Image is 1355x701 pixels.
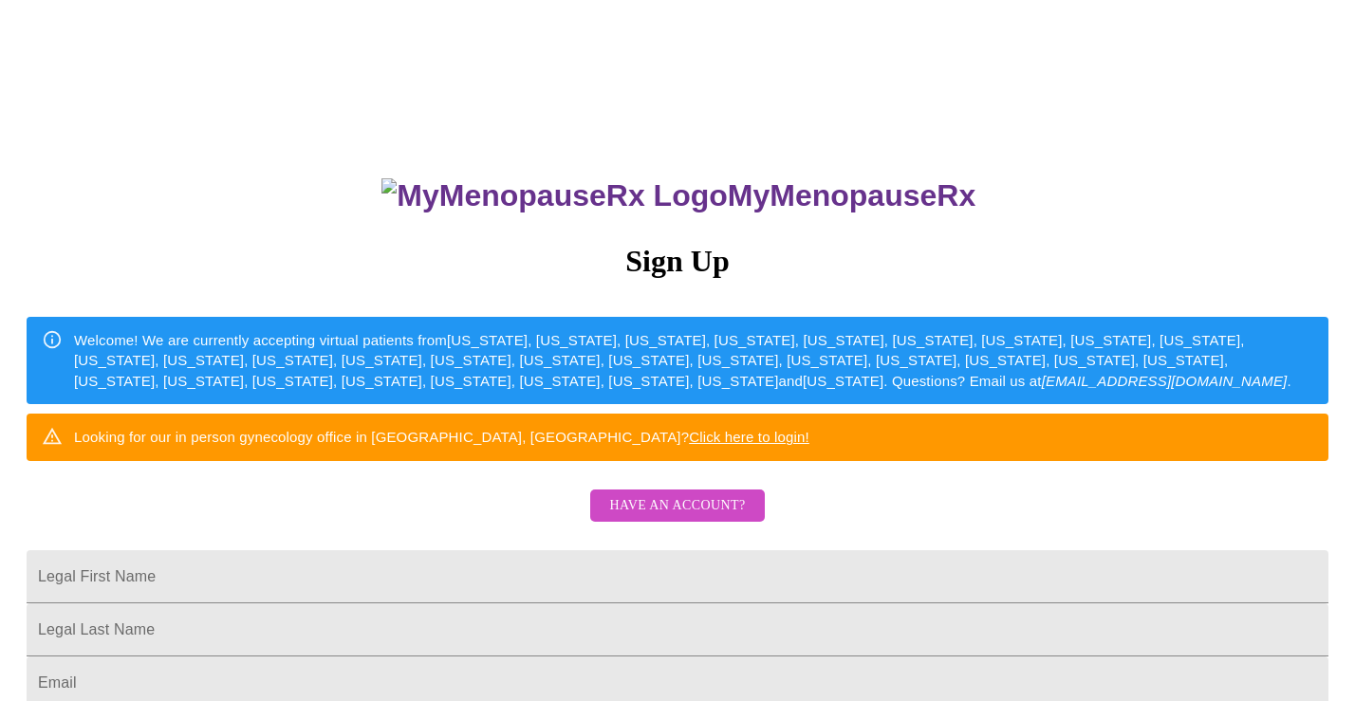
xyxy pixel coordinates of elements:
h3: MyMenopauseRx [29,178,1329,213]
button: Have an account? [590,489,764,523]
img: MyMenopauseRx Logo [381,178,727,213]
div: Welcome! We are currently accepting virtual patients from [US_STATE], [US_STATE], [US_STATE], [US... [74,323,1313,398]
a: Click here to login! [689,429,809,445]
div: Looking for our in person gynecology office in [GEOGRAPHIC_DATA], [GEOGRAPHIC_DATA]? [74,419,809,454]
em: [EMAIL_ADDRESS][DOMAIN_NAME] [1042,373,1288,389]
a: Have an account? [585,509,769,526]
h3: Sign Up [27,244,1328,279]
span: Have an account? [609,494,745,518]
